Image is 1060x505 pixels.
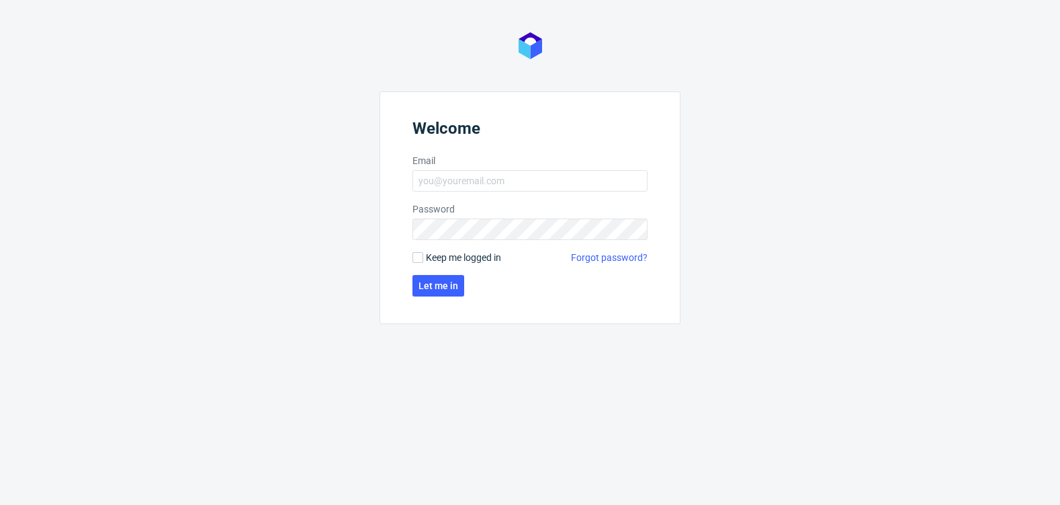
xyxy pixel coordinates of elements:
[412,202,648,216] label: Password
[412,154,648,167] label: Email
[412,170,648,192] input: you@youremail.com
[571,251,648,264] a: Forgot password?
[426,251,501,264] span: Keep me logged in
[412,275,464,297] button: Let me in
[418,281,458,290] span: Let me in
[412,119,648,143] header: Welcome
